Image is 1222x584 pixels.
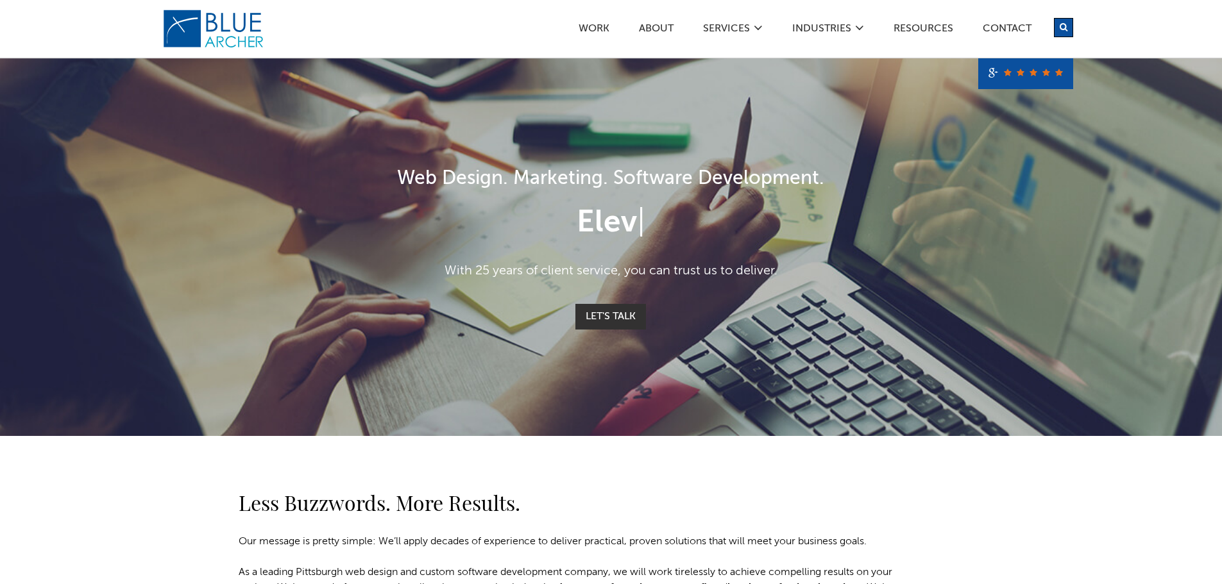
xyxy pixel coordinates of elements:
p: With 25 years of client service, you can trust us to deliver. [239,262,983,281]
span: | [637,208,645,238]
a: Contact [982,24,1032,37]
h2: Less Buzzwords. More Results. [239,487,906,518]
a: ABOUT [638,24,674,37]
a: Let's Talk [575,304,646,330]
p: Our message is pretty simple: We’ll apply decades of experience to deliver practical, proven solu... [239,534,906,549]
a: Industries [792,24,852,37]
a: Resources [893,24,954,37]
h1: Web Design. Marketing. Software Development. [239,165,983,194]
a: SERVICES [702,24,751,37]
span: Elev [577,208,637,238]
img: Blue Archer Logo [162,9,265,49]
a: Work [578,24,610,37]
